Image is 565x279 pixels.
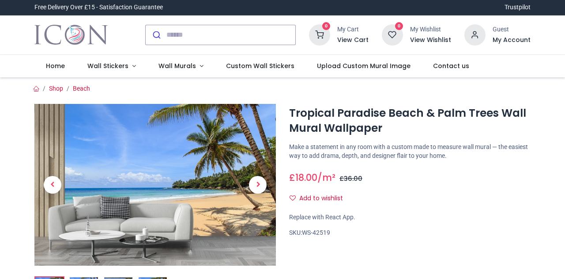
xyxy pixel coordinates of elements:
[49,85,63,92] a: Shop
[344,174,362,183] span: 36.00
[240,128,276,241] a: Next
[146,25,166,45] button: Submit
[309,31,330,38] a: 0
[290,195,296,201] i: Add to wishlist
[505,3,531,12] a: Trustpilot
[493,25,531,34] div: Guest
[289,143,531,160] p: Make a statement in any room with a custom made to measure wall mural — the easiest way to add dr...
[46,61,65,70] span: Home
[226,61,294,70] span: Custom Wall Stickers
[433,61,469,70] span: Contact us
[322,22,331,31] sup: 0
[317,61,411,70] span: Upload Custom Mural Image
[34,23,107,47] a: Logo of Icon Wall Stickers
[382,31,403,38] a: 0
[44,176,61,194] span: Previous
[34,104,276,266] img: Tropical Paradise Beach & Palm Trees Wall Mural Wallpaper
[289,191,350,206] button: Add to wishlistAdd to wishlist
[34,3,163,12] div: Free Delivery Over £15 - Satisfaction Guarantee
[317,171,335,184] span: /m²
[295,171,317,184] span: 18.00
[158,61,196,70] span: Wall Murals
[410,36,451,45] a: View Wishlist
[289,213,531,222] div: Replace with React App.
[87,61,128,70] span: Wall Stickers
[76,55,147,78] a: Wall Stickers
[73,85,90,92] a: Beach
[410,25,451,34] div: My Wishlist
[289,229,531,237] div: SKU:
[395,22,403,31] sup: 0
[339,174,362,183] span: £
[302,229,330,236] span: WS-42519
[493,36,531,45] a: My Account
[337,25,369,34] div: My Cart
[34,128,71,241] a: Previous
[249,176,267,194] span: Next
[34,23,107,47] img: Icon Wall Stickers
[337,36,369,45] a: View Cart
[289,171,317,184] span: £
[147,55,215,78] a: Wall Murals
[289,106,531,136] h1: Tropical Paradise Beach & Palm Trees Wall Mural Wallpaper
